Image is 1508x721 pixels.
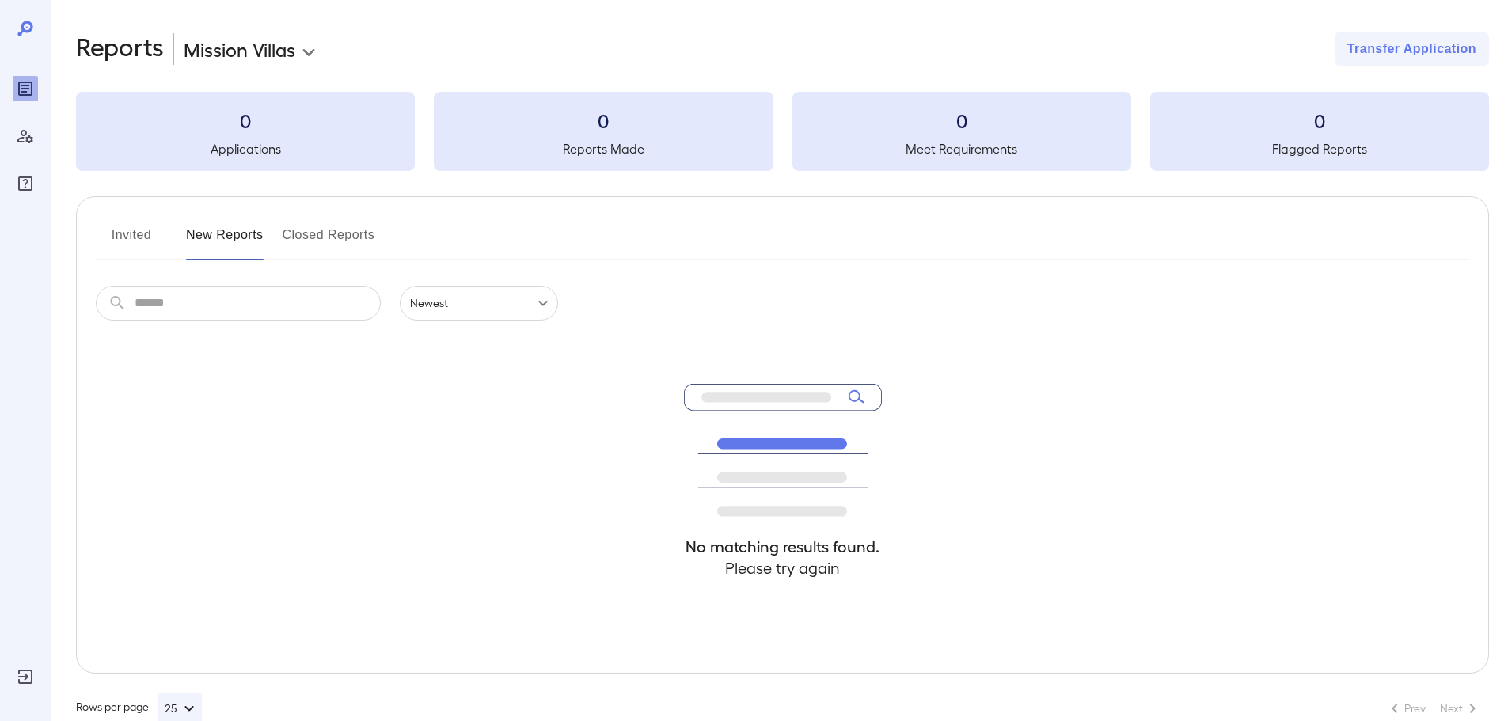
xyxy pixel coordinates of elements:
nav: pagination navigation [1378,696,1489,721]
h3: 0 [434,108,773,133]
h5: Applications [76,139,415,158]
div: Manage Users [13,123,38,149]
h5: Meet Requirements [792,139,1131,158]
div: Newest [400,286,558,321]
h4: Please try again [684,557,882,579]
button: Closed Reports [283,222,375,260]
summary: 0Applications0Reports Made0Meet Requirements0Flagged Reports [76,92,1489,171]
h5: Flagged Reports [1150,139,1489,158]
div: FAQ [13,171,38,196]
h3: 0 [792,108,1131,133]
h2: Reports [76,32,164,66]
div: Reports [13,76,38,101]
h3: 0 [1150,108,1489,133]
h4: No matching results found. [684,536,882,557]
button: New Reports [186,222,264,260]
h3: 0 [76,108,415,133]
button: Transfer Application [1335,32,1489,66]
h5: Reports Made [434,139,773,158]
div: Log Out [13,664,38,689]
button: Invited [96,222,167,260]
p: Mission Villas [184,36,295,62]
